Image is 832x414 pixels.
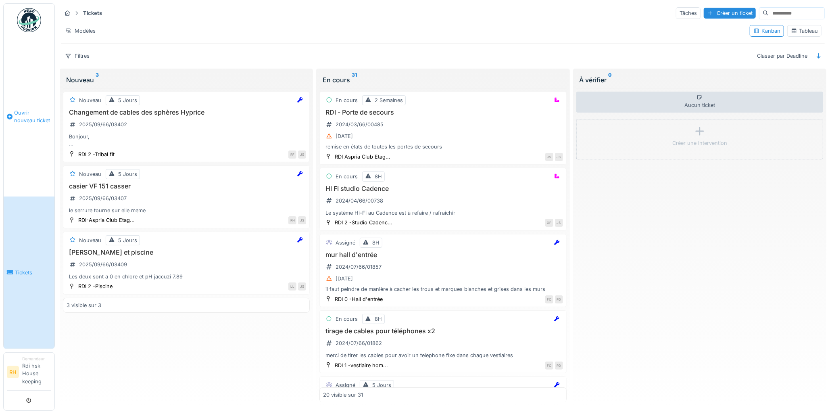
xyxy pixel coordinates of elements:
[323,185,563,192] h3: HI FI studio Cadence
[545,362,553,370] div: FC
[323,327,563,335] h3: tirage de cables pour téléphones x2
[372,381,391,389] div: 5 Jours
[288,216,296,224] div: RH
[79,96,101,104] div: Nouveau
[545,219,553,227] div: XP
[375,315,382,323] div: 8H
[79,121,127,128] div: 2025/09/66/03402
[336,315,358,323] div: En cours
[336,132,353,140] div: [DATE]
[67,207,306,214] div: le serrure tourne sur elle meme
[375,96,403,104] div: 2 Semaines
[555,153,563,161] div: JS
[79,261,127,268] div: 2025/09/66/03409
[298,282,306,291] div: JS
[555,219,563,227] div: JS
[545,153,553,161] div: JS
[288,282,296,291] div: LL
[22,356,51,389] li: Rdi hsk House keeping
[67,133,306,148] div: Bonjour, Nous avons reçu des nouvelles sphères avec des nouveaux chargeurs (Type C) pour la zone ...
[323,143,563,151] div: remise en états de toutes les portes de secours
[323,209,563,217] div: Le système Hi-Fi au Cadence est à refaire / rafraichir
[753,50,811,62] div: Classer par Deadline
[78,216,135,224] div: RDI-Aspria Club Etag...
[676,7,701,19] div: Tâches
[79,236,101,244] div: Nouveau
[336,96,358,104] div: En cours
[375,173,382,180] div: 8H
[555,295,563,303] div: PD
[288,151,296,159] div: RF
[79,170,101,178] div: Nouveau
[609,75,612,85] sup: 0
[335,219,392,226] div: RDI 2 -Studio Cadenc...
[14,109,51,124] span: Ouvrir nouveau ticket
[576,92,823,113] div: Aucun ticket
[22,356,51,362] div: Demandeur
[335,153,390,161] div: RDI Aspria Club Etag...
[78,151,115,158] div: RDI 2 -Tribal fit
[4,197,54,349] a: Tickets
[335,295,383,303] div: RDI 0 -Hall d'entrée
[335,362,388,369] div: RDI 1 -vestiaire hom...
[67,249,306,256] h3: [PERSON_NAME] et piscine
[61,50,93,62] div: Filtres
[372,239,380,247] div: 8H
[336,339,382,347] div: 2024/07/66/01862
[336,275,353,282] div: [DATE]
[67,301,101,309] div: 3 visible sur 3
[4,37,54,197] a: Ouvrir nouveau ticket
[7,366,19,378] li: RH
[17,8,41,32] img: Badge_color-CXgf-gQk.svg
[323,391,363,399] div: 20 visible sur 31
[67,109,306,116] h3: Changement de cables des sphères Hyprice
[753,27,780,35] div: Kanban
[323,251,563,259] h3: mur hall d'entrée
[555,362,563,370] div: PD
[336,381,355,389] div: Assigné
[672,139,727,147] div: Créer une intervention
[298,216,306,224] div: JS
[323,75,563,85] div: En cours
[323,351,563,359] div: merci de tirer les cables pour avoir un telephone fixe dans chaque vestiaires
[118,236,137,244] div: 5 Jours
[78,282,113,290] div: RDI 2 -Piscine
[336,173,358,180] div: En cours
[7,356,51,391] a: RH DemandeurRdi hsk House keeping
[118,96,137,104] div: 5 Jours
[79,194,127,202] div: 2025/09/66/03407
[704,8,756,19] div: Créer un ticket
[580,75,820,85] div: À vérifier
[66,75,307,85] div: Nouveau
[352,75,357,85] sup: 31
[336,197,383,205] div: 2024/04/66/00738
[545,295,553,303] div: FC
[61,25,99,37] div: Modèles
[323,285,563,293] div: il faut peindre de manière à cacher les trous et marques blanches et grises dans les murs
[96,75,99,85] sup: 3
[67,273,306,280] div: Les deux sont a 0 en chlore et pH jaccuzi 7.89
[336,121,384,128] div: 2024/03/66/00485
[791,27,818,35] div: Tableau
[323,109,563,116] h3: RDI - Porte de secours
[298,151,306,159] div: JS
[336,239,355,247] div: Assigné
[80,9,105,17] strong: Tickets
[118,170,137,178] div: 5 Jours
[67,182,306,190] h3: casier VF 151 casser
[15,269,51,276] span: Tickets
[336,263,382,271] div: 2024/07/66/01857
